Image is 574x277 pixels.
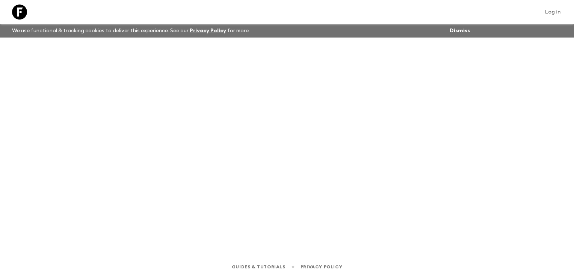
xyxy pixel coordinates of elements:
[541,7,565,17] a: Log in
[448,26,472,36] button: Dismiss
[9,24,253,38] p: We use functional & tracking cookies to deliver this experience. See our for more.
[190,28,226,33] a: Privacy Policy
[232,263,285,271] a: Guides & Tutorials
[301,263,342,271] a: Privacy Policy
